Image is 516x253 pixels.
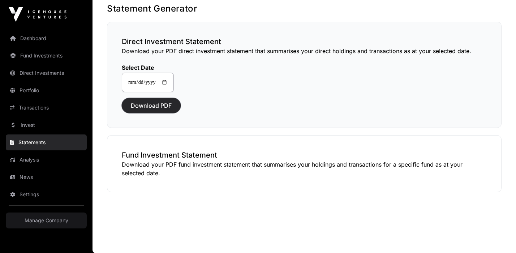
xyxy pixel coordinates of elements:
[6,134,87,150] a: Statements
[480,218,516,253] iframe: Chat Widget
[6,48,87,64] a: Fund Investments
[6,169,87,185] a: News
[122,160,487,177] p: Download your PDF fund investment statement that summarises your holdings and transactions for a ...
[122,98,181,113] button: Download PDF
[6,30,87,46] a: Dashboard
[6,100,87,116] a: Transactions
[6,152,87,168] a: Analysis
[6,186,87,202] a: Settings
[6,117,87,133] a: Invest
[6,65,87,81] a: Direct Investments
[122,105,181,112] a: Download PDF
[122,37,487,47] h3: Direct Investment Statement
[131,101,172,110] span: Download PDF
[122,150,487,160] h3: Fund Investment Statement
[9,7,66,22] img: Icehouse Ventures Logo
[6,82,87,98] a: Portfolio
[122,47,487,55] p: Download your PDF direct investment statement that summarises your direct holdings and transactio...
[6,213,87,228] a: Manage Company
[122,64,174,71] label: Select Date
[107,3,502,14] h1: Statement Generator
